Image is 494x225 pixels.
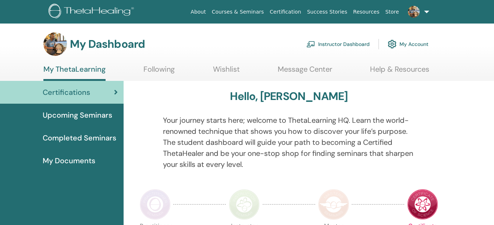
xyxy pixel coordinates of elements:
a: Wishlist [213,65,240,79]
img: Master [318,189,349,220]
p: Your journey starts here; welcome to ThetaLearning HQ. Learn the world-renowned technique that sh... [163,115,415,170]
a: Resources [350,5,383,19]
a: My ThetaLearning [43,65,106,81]
a: Message Center [278,65,332,79]
img: cog.svg [388,38,397,50]
a: About [188,5,209,19]
span: Completed Seminars [43,132,116,143]
span: My Documents [43,155,95,166]
img: Certificate of Science [407,189,438,220]
a: Help & Resources [370,65,429,79]
img: Practitioner [140,189,171,220]
h3: Hello, [PERSON_NAME] [230,90,348,103]
img: logo.png [49,4,136,20]
span: Certifications [43,87,90,98]
img: chalkboard-teacher.svg [306,41,315,47]
h3: My Dashboard [70,37,145,51]
a: Certification [267,5,304,19]
a: My Account [388,36,429,52]
a: Success Stories [304,5,350,19]
img: default.jpg [408,6,420,18]
a: Store [383,5,402,19]
span: Upcoming Seminars [43,110,112,121]
a: Courses & Seminars [209,5,267,19]
img: Instructor [229,189,260,220]
a: Following [143,65,175,79]
a: Instructor Dashboard [306,36,370,52]
img: default.jpg [43,32,67,56]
